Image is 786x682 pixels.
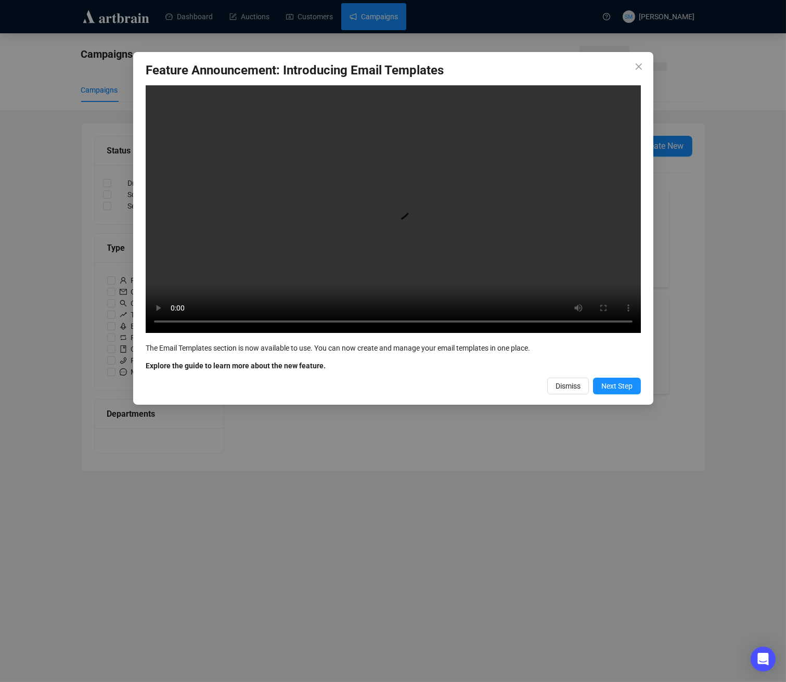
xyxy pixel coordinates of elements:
[630,58,647,75] button: Close
[146,342,641,354] div: The Email Templates section is now available to use. You can now create and manage your email tem...
[146,362,326,370] b: Explore the guide to learn more about the new feature.
[146,62,641,79] h3: Feature Announcement: Introducing Email Templates
[601,380,633,392] span: Next Step
[556,380,581,392] span: Dismiss
[593,378,641,394] button: Next Step
[635,62,643,71] span: close
[146,85,641,333] video: Your browser does not support the video tag.
[547,378,589,394] button: Dismiss
[751,647,776,672] div: Open Intercom Messenger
